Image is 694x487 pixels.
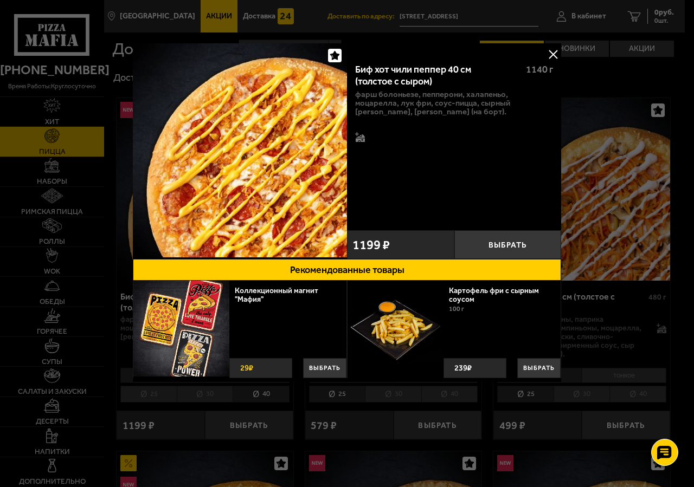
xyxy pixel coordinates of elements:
[237,359,256,378] strong: 29 ₽
[355,90,553,116] p: фарш болоньезе, пепперони, халапеньо, моцарелла, лук фри, соус-пицца, сырный [PERSON_NAME], [PERS...
[133,259,561,281] button: Рекомендованные товары
[526,63,553,75] span: 1140 г
[452,359,474,378] strong: 239 ₽
[303,358,346,378] button: Выбрать
[449,286,539,304] a: Картофель фри с сырным соусом
[454,230,562,259] button: Выбрать
[133,43,347,257] img: Биф хот чили пеппер 40 см (толстое с сыром)
[355,64,517,87] div: Биф хот чили пеппер 40 см (толстое с сыром)
[449,305,464,313] span: 100 г
[352,238,390,251] span: 1199 ₽
[133,43,347,259] a: Биф хот чили пеппер 40 см (толстое с сыром)
[235,286,318,304] a: Коллекционный магнит "Мафия"
[517,358,561,378] button: Выбрать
